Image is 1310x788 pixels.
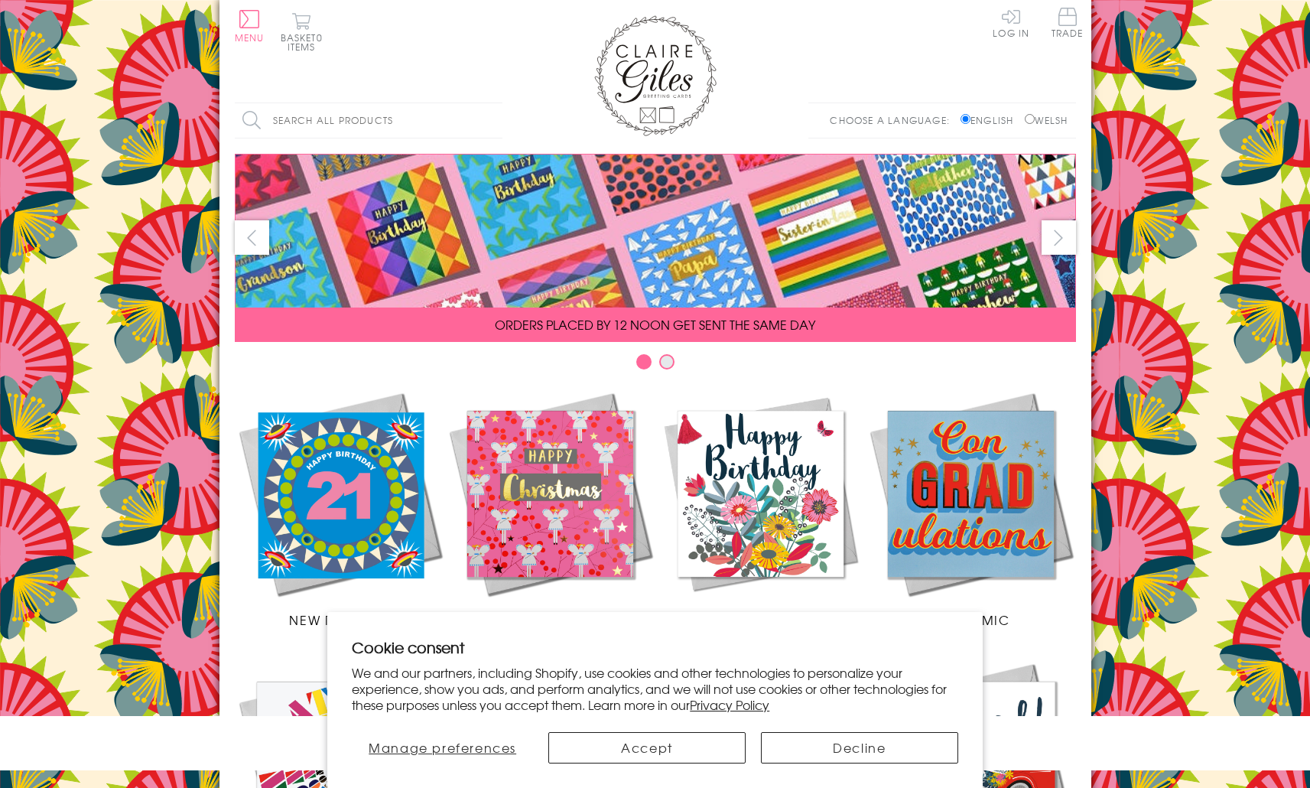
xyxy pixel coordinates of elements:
button: Menu [235,10,265,42]
span: ORDERS PLACED BY 12 NOON GET SENT THE SAME DAY [495,315,815,334]
p: We and our partners, including Shopify, use cookies and other technologies to personalize your ex... [352,665,958,712]
input: Search [487,103,502,138]
p: Choose a language: [830,113,957,127]
div: Carousel Pagination [235,353,1076,377]
button: Basket0 items [281,12,323,51]
input: English [961,114,970,124]
a: Christmas [445,389,655,629]
a: Privacy Policy [690,695,769,714]
button: Manage preferences [352,732,533,764]
h2: Cookie consent [352,637,958,658]
a: New Releases [235,389,445,629]
input: Search all products [235,103,502,138]
span: New Releases [289,611,389,629]
span: 0 items [288,31,323,54]
label: English [961,113,1021,127]
span: Christmas [511,611,589,629]
input: Welsh [1025,114,1035,124]
label: Welsh [1025,113,1068,127]
a: Trade [1052,8,1084,41]
button: Carousel Page 1 (Current Slide) [636,354,652,370]
button: next [1042,220,1076,255]
button: prev [235,220,269,255]
button: Carousel Page 2 [659,354,675,370]
a: Academic [866,389,1076,629]
button: Accept [548,732,746,764]
a: Log In [993,8,1029,37]
button: Decline [761,732,958,764]
span: Birthdays [723,611,797,629]
span: Academic [931,611,1010,629]
span: Menu [235,31,265,44]
span: Trade [1052,8,1084,37]
span: Manage preferences [369,738,516,757]
img: Claire Giles Greetings Cards [594,15,717,136]
a: Birthdays [655,389,866,629]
